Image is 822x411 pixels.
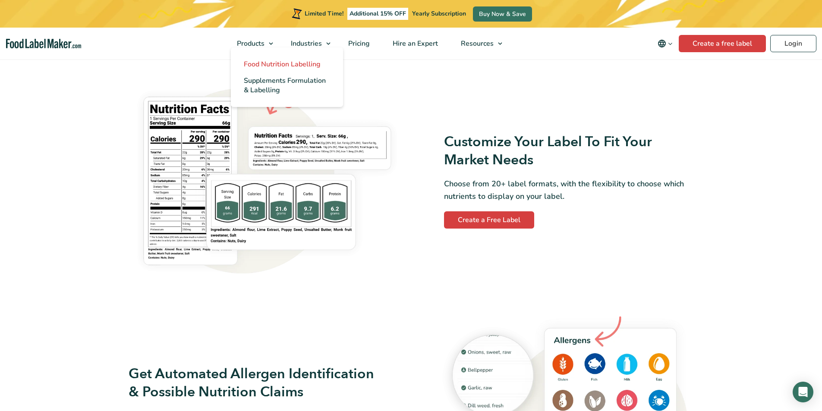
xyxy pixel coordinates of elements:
p: Choose from 20+ label formats, with the flexibility to choose which nutrients to display on your ... [444,178,694,203]
span: Limited Time! [305,9,343,18]
span: Resources [458,39,494,48]
a: Buy Now & Save [473,6,532,22]
span: Products [234,39,265,48]
div: Open Intercom Messenger [793,382,813,402]
a: Hire an Expert [381,28,447,60]
span: Industries [288,39,323,48]
span: Food Nutrition Labelling [244,60,321,69]
span: Hire an Expert [390,39,439,48]
a: Create a free label [679,35,766,52]
a: Food Label Maker homepage [6,39,82,49]
a: Create a Free Label [444,211,534,229]
a: Resources [450,28,507,60]
a: Industries [280,28,335,60]
a: Food Nutrition Labelling [231,56,343,72]
h3: Customize Your Label To Fit Your Market Needs [444,133,694,169]
a: Login [770,35,816,52]
span: Yearly Subscription [412,9,466,18]
button: Change language [652,35,679,52]
span: Pricing [346,39,371,48]
h3: Get Automated Allergen Identification & Possible Nutrition Claims [129,365,378,401]
a: Pricing [337,28,379,60]
a: Products [226,28,277,60]
a: Supplements Formulation & Labelling [231,72,343,98]
span: Supplements Formulation & Labelling [244,76,326,95]
span: Additional 15% OFF [347,8,408,20]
